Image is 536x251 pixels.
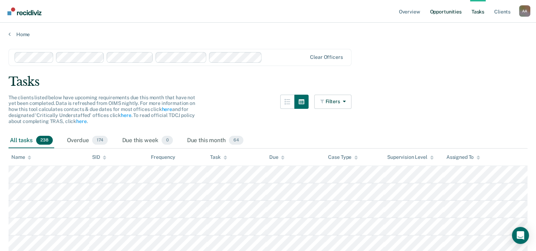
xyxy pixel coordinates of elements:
div: Frequency [151,154,175,160]
a: here [76,118,86,124]
div: Assigned To [446,154,480,160]
div: Tasks [9,74,527,89]
div: Overdue174 [66,133,109,149]
div: SID [92,154,107,160]
button: Filters [314,95,352,109]
div: Name [11,154,31,160]
a: here [121,112,131,118]
a: Home [9,31,527,38]
a: here [162,106,172,112]
div: Due [269,154,285,160]
div: Due this month64 [186,133,245,149]
span: 64 [229,136,243,145]
div: A A [519,5,530,17]
img: Recidiviz [7,7,41,15]
div: Open Intercom Messenger [512,227,529,244]
span: 174 [92,136,108,145]
div: Due this week0 [120,133,174,149]
span: 0 [162,136,173,145]
div: Case Type [328,154,358,160]
span: 238 [36,136,53,145]
div: All tasks238 [9,133,54,149]
div: Supervision Level [387,154,434,160]
div: Clear officers [310,54,343,60]
span: The clients listed below have upcoming requirements due this month that have not yet been complet... [9,95,195,124]
div: Task [210,154,227,160]
button: Profile dropdown button [519,5,530,17]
